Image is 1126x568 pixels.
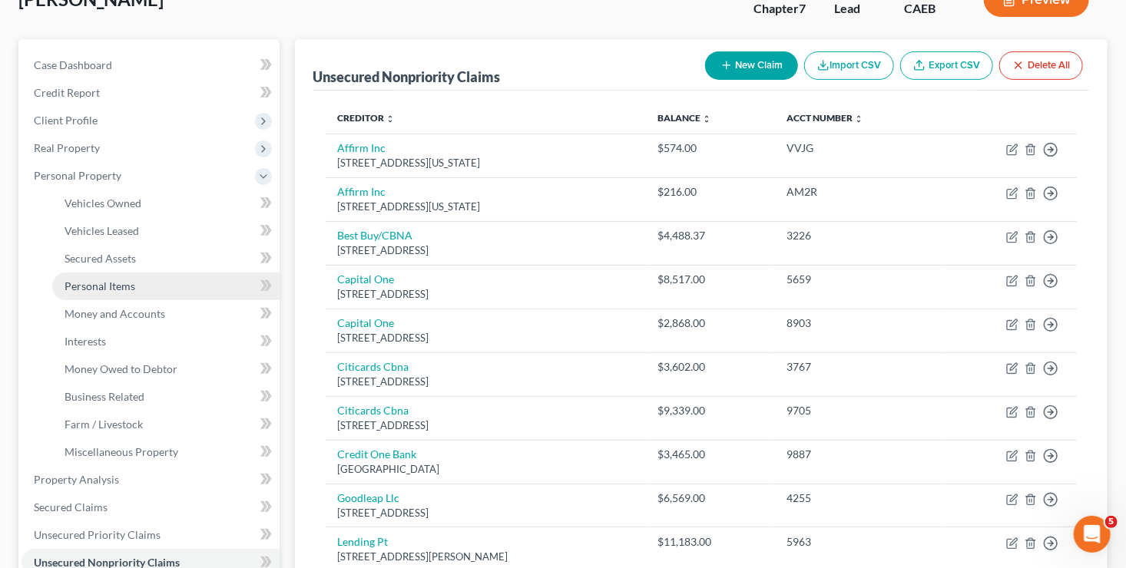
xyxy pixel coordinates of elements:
div: [STREET_ADDRESS][US_STATE] [338,156,634,170]
a: Balance unfold_more [658,112,712,124]
span: 7 [799,1,806,15]
button: Delete All [999,51,1083,80]
a: Citicards Cbna [338,360,409,373]
span: Credit Report [34,86,100,99]
a: Personal Items [52,272,280,300]
span: Money and Accounts [65,307,165,320]
div: VVJG [787,140,929,156]
span: Case Dashboard [34,58,112,71]
span: Real Property [34,141,100,154]
div: $11,183.00 [658,534,762,550]
div: [STREET_ADDRESS] [338,331,634,345]
div: Unsecured Nonpriority Claims [313,68,501,86]
span: Property Analysis [34,473,119,486]
div: [STREET_ADDRESS] [338,287,634,302]
a: Creditor unfold_more [338,112,396,124]
div: $574.00 [658,140,762,156]
span: 5 [1105,516,1118,528]
div: 5963 [787,534,929,550]
iframe: Intercom live chat [1074,516,1111,553]
div: [GEOGRAPHIC_DATA] [338,462,634,477]
a: Case Dashboard [22,51,280,79]
div: [STREET_ADDRESS][PERSON_NAME] [338,550,634,564]
span: Miscellaneous Property [65,445,178,458]
span: Client Profile [34,114,98,127]
a: Capital One [338,316,395,329]
button: Import CSV [804,51,894,80]
div: $6,569.00 [658,490,762,506]
a: Affirm Inc [338,141,386,154]
div: $3,602.00 [658,359,762,375]
span: Vehicles Owned [65,196,141,210]
a: Vehicles Owned [52,190,280,217]
div: [STREET_ADDRESS] [338,243,634,258]
a: Secured Assets [52,245,280,272]
div: 8903 [787,315,929,331]
span: Unsecured Priority Claims [34,528,161,541]
div: [STREET_ADDRESS][US_STATE] [338,200,634,214]
div: $8,517.00 [658,272,762,287]
button: New Claim [705,51,798,80]
a: Miscellaneous Property [52,438,280,466]
div: [STREET_ADDRESS] [338,375,634,389]
a: Citicards Cbna [338,404,409,417]
span: Business Related [65,390,144,403]
div: AM2R [787,184,929,200]
div: 4255 [787,490,929,506]
a: Interests [52,328,280,355]
a: Goodleap Llc [338,491,400,504]
a: Business Related [52,383,280,411]
div: 3226 [787,228,929,243]
a: Capital One [338,272,395,286]
div: [STREET_ADDRESS] [338,418,634,433]
a: Vehicles Leased [52,217,280,245]
span: Farm / Livestock [65,418,143,431]
div: 5659 [787,272,929,287]
a: Secured Claims [22,494,280,521]
a: Property Analysis [22,466,280,494]
i: unfold_more [703,114,712,124]
div: 9887 [787,447,929,462]
a: Affirm Inc [338,185,386,198]
span: Vehicles Leased [65,224,139,237]
a: Best Buy/CBNA [338,229,413,242]
a: Lending Pt [338,535,389,548]
div: $9,339.00 [658,403,762,418]
span: Personal Items [65,279,135,292]
span: Interests [65,335,106,348]
a: Money Owed to Debtor [52,355,280,383]
div: $4,488.37 [658,228,762,243]
div: [STREET_ADDRESS] [338,506,634,520]
span: Money Owed to Debtor [65,362,177,375]
a: Unsecured Priority Claims [22,521,280,549]
a: Farm / Livestock [52,411,280,438]
a: Acct Number unfold_more [787,112,863,124]
div: $2,868.00 [658,315,762,331]
div: $216.00 [658,184,762,200]
div: $3,465.00 [658,447,762,462]
div: 3767 [787,359,929,375]
a: Credit Report [22,79,280,107]
a: Export CSV [900,51,993,80]
i: unfold_more [854,114,863,124]
i: unfold_more [386,114,396,124]
span: Secured Claims [34,500,108,514]
a: Credit One Bank [338,447,417,461]
span: Secured Assets [65,252,136,265]
span: Personal Property [34,169,121,182]
div: 9705 [787,403,929,418]
a: Money and Accounts [52,300,280,328]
